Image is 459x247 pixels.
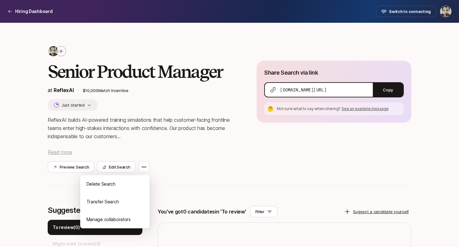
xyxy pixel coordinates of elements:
p: ReflexAI builds AI-powered training simulations that help customer-facing frontline teams enter h... [48,116,236,140]
p: Suggest a candidate yourself [353,208,409,215]
button: Jonathan (Jasper) Sherman-Presser [440,6,451,17]
p: Not sure what to say when sharing? [277,106,401,112]
div: Delete Search [80,175,150,193]
p: Suggested candidates [48,206,142,215]
p: at [48,86,74,94]
span: Read more [48,149,72,155]
div: 🤔 [267,105,274,113]
p: Hiring Dashboard [15,8,53,15]
button: Just started [48,99,98,111]
h2: Senior Product Manager [48,62,236,81]
button: Switch to connecting [376,6,436,17]
button: Copy [373,83,403,97]
img: Jonathan (Jasper) Sherman-Presser [440,6,451,17]
button: Filter [250,206,277,217]
span: [DOMAIN_NAME][URL] [280,87,326,93]
span: Switch to connecting [389,8,431,15]
div: Transfer Search [80,193,150,211]
p: $10,000 Match Incentive [83,87,237,94]
span: See an example message [342,106,389,111]
p: To review ( 0 ) [53,224,80,231]
img: 5645d9d2_9ee7_4686_ba2c_9eb8f9974f51.jpg [48,46,58,56]
button: Preview Search [48,161,94,173]
button: Edit Search [97,161,135,173]
a: ReflexAI [54,87,74,93]
div: Manage collaborators [80,211,150,228]
p: Share Search via link [264,68,318,77]
p: You've got 0 candidates in 'To review' [158,207,246,216]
